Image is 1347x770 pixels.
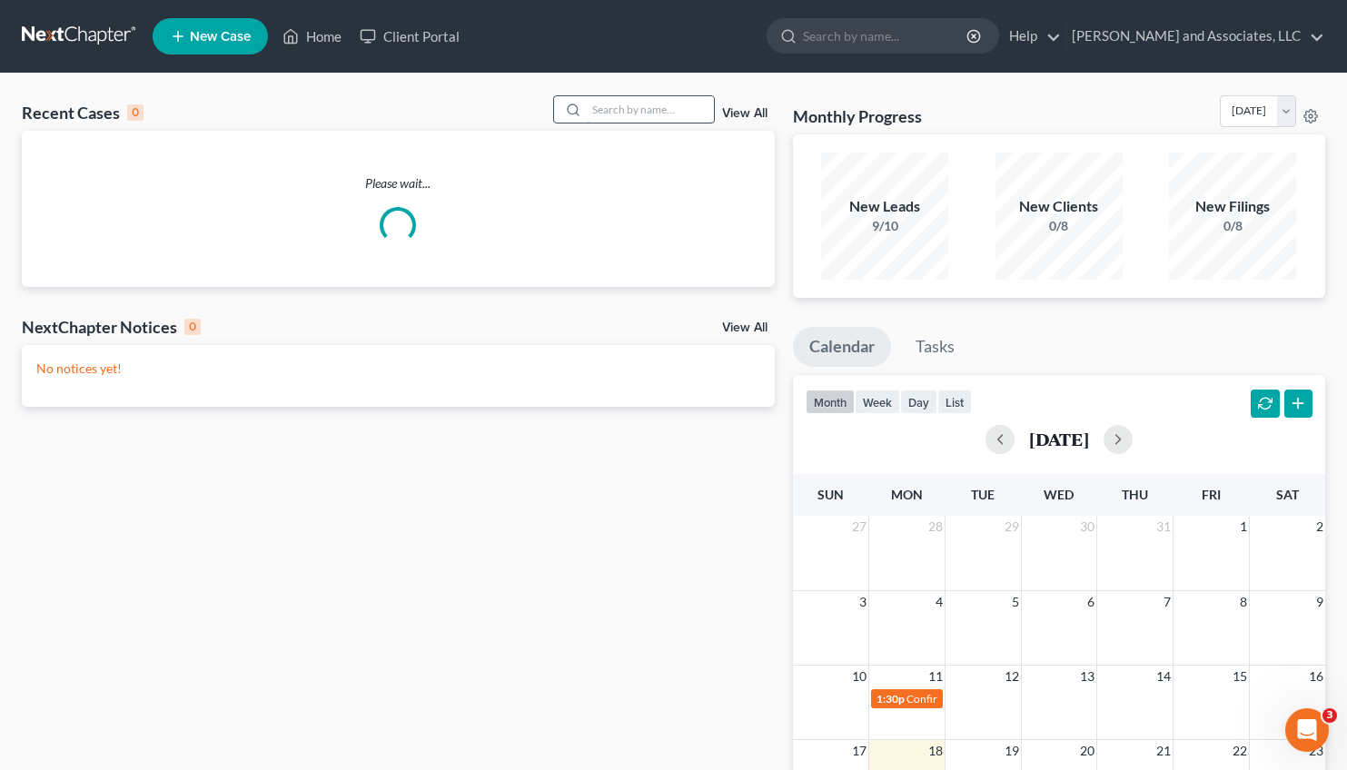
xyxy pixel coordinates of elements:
span: Mon [891,487,923,502]
span: 11 [926,666,945,687]
span: 21 [1154,740,1173,762]
h3: Monthly Progress [793,105,922,127]
span: 8 [1238,591,1249,613]
div: New Clients [995,196,1123,217]
input: Search by name... [587,96,714,123]
a: Tasks [899,327,971,367]
span: 9 [1314,591,1325,613]
div: 0 [127,104,144,121]
span: 1 [1238,516,1249,538]
span: 14 [1154,666,1173,687]
span: 6 [1085,591,1096,613]
div: NextChapter Notices [22,316,201,338]
span: 27 [850,516,868,538]
input: Search by name... [803,19,969,53]
span: 5 [1010,591,1021,613]
span: 20 [1078,740,1096,762]
span: 28 [926,516,945,538]
span: Tue [971,487,995,502]
a: View All [722,321,768,334]
span: Confirmation Date for [PERSON_NAME] [906,692,1099,706]
p: Please wait... [22,174,775,192]
a: [PERSON_NAME] and Associates, LLC [1063,20,1324,53]
span: 12 [1003,666,1021,687]
span: 22 [1231,740,1249,762]
span: Sun [817,487,844,502]
span: Wed [1044,487,1074,502]
p: No notices yet! [36,360,760,378]
button: month [806,390,855,414]
span: 18 [926,740,945,762]
span: 31 [1154,516,1173,538]
button: list [937,390,972,414]
a: View All [722,107,768,120]
span: 17 [850,740,868,762]
span: 7 [1162,591,1173,613]
div: 9/10 [821,217,948,235]
div: New Leads [821,196,948,217]
span: Fri [1202,487,1221,502]
a: Help [1000,20,1061,53]
span: 15 [1231,666,1249,687]
h2: [DATE] [1029,429,1089,449]
span: Thu [1122,487,1148,502]
span: 16 [1307,666,1325,687]
div: 0/8 [1169,217,1296,235]
div: Recent Cases [22,102,144,123]
span: 13 [1078,666,1096,687]
span: Sat [1276,487,1299,502]
span: 19 [1003,740,1021,762]
div: New Filings [1169,196,1296,217]
span: 4 [934,591,945,613]
div: 0 [184,319,201,335]
span: 3 [857,591,868,613]
div: 0/8 [995,217,1123,235]
span: 3 [1322,708,1337,723]
a: Calendar [793,327,891,367]
span: 2 [1314,516,1325,538]
span: New Case [190,30,251,44]
iframe: Intercom live chat [1285,708,1329,752]
button: week [855,390,900,414]
a: Home [273,20,351,53]
button: day [900,390,937,414]
span: 10 [850,666,868,687]
a: Client Portal [351,20,469,53]
span: 29 [1003,516,1021,538]
span: 30 [1078,516,1096,538]
span: 1:30p [877,692,905,706]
